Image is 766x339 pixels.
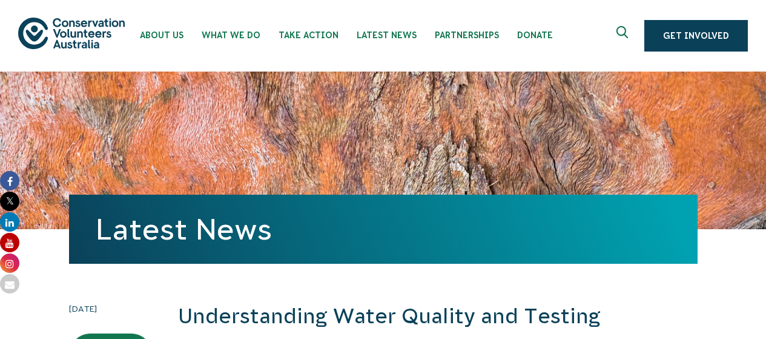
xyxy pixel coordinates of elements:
img: logo.svg [18,18,125,49]
h2: Understanding Water Quality and Testing [178,302,698,331]
span: Partnerships [435,30,499,40]
a: Get Involved [644,20,748,52]
button: Expand search box Close search box [609,21,638,50]
time: [DATE] [69,302,153,315]
span: What We Do [202,30,260,40]
span: Latest News [357,30,417,40]
span: About Us [140,30,183,40]
span: Take Action [279,30,338,40]
span: Expand search box [616,26,632,45]
a: Latest News [96,213,272,246]
span: Donate [517,30,553,40]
